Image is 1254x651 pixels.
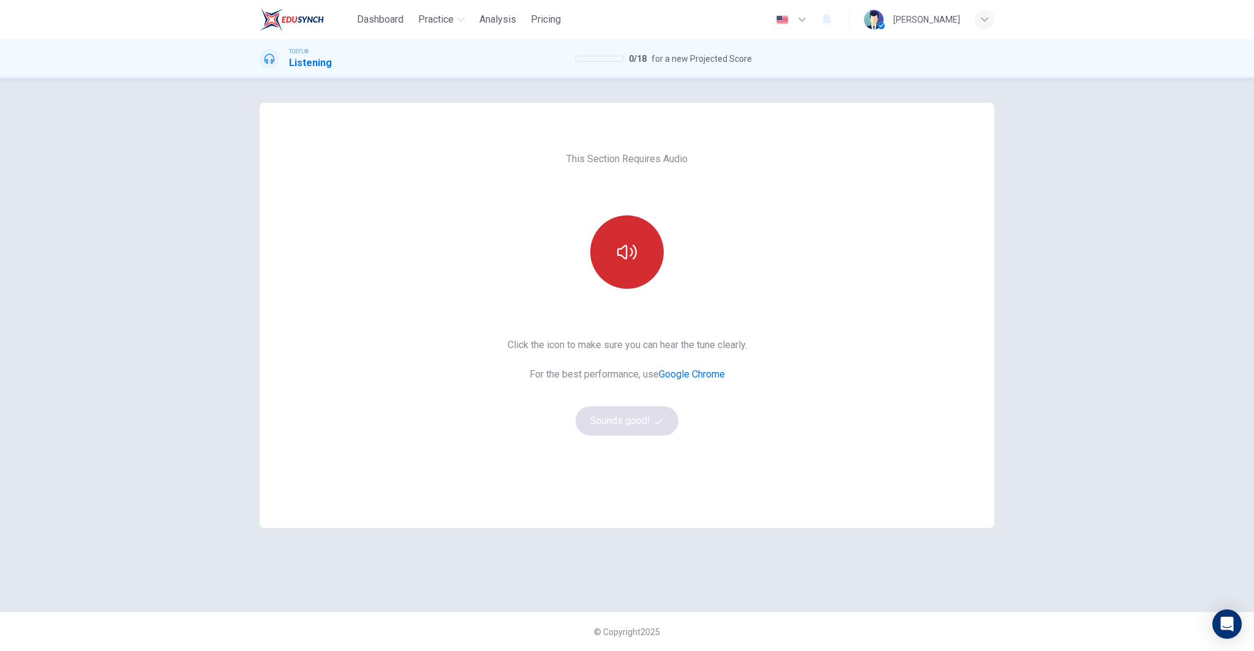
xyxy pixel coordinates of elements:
[629,51,647,66] span: 0 / 18
[289,56,332,70] h1: Listening
[357,12,404,27] span: Dashboard
[475,9,521,31] button: Analysis
[1212,609,1242,639] div: Open Intercom Messenger
[651,51,752,66] span: for a new Projected Score
[260,7,352,32] a: EduSynch logo
[594,627,660,637] span: © Copyright 2025
[418,12,454,27] span: Practice
[479,12,516,27] span: Analysis
[352,9,408,31] button: Dashboard
[893,12,960,27] div: [PERSON_NAME]
[566,152,688,166] span: This Section Requires Audio
[526,9,566,31] button: Pricing
[413,9,470,31] button: Practice
[508,338,747,352] span: Click the icon to make sure you can hear the tune clearly.
[775,15,790,24] img: en
[864,10,884,29] img: Profile picture
[289,47,309,56] span: TOEFL®
[531,12,561,27] span: Pricing
[260,7,324,32] img: EduSynch logo
[659,368,725,380] a: Google Chrome
[508,367,747,382] span: For the best performance, use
